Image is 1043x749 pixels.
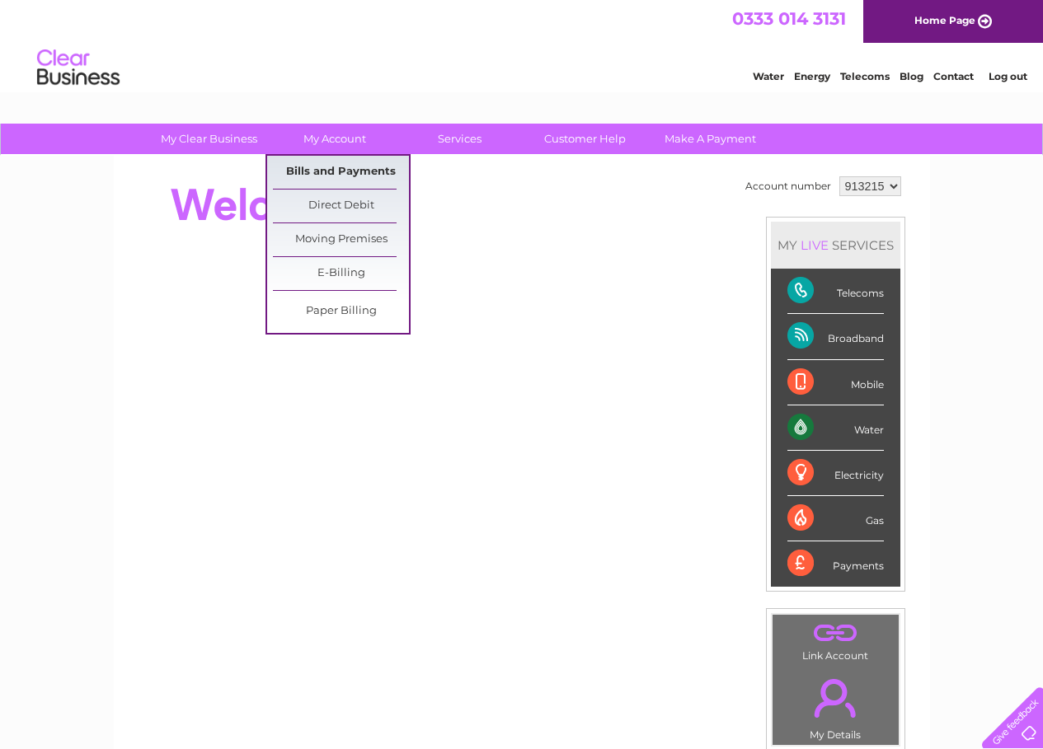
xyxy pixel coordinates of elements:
[787,541,884,586] div: Payments
[840,70,890,82] a: Telecoms
[787,405,884,451] div: Water
[266,124,402,154] a: My Account
[732,8,846,29] a: 0333 014 3131
[133,9,912,80] div: Clear Business is a trading name of Verastar Limited (registered in [GEOGRAPHIC_DATA] No. 3667643...
[741,172,835,200] td: Account number
[787,360,884,405] div: Mobile
[772,665,900,746] td: My Details
[36,43,120,93] img: logo.png
[794,70,830,82] a: Energy
[772,614,900,666] td: Link Account
[273,156,409,189] a: Bills and Payments
[777,669,895,727] a: .
[273,295,409,328] a: Paper Billing
[642,124,778,154] a: Make A Payment
[753,70,784,82] a: Water
[787,496,884,541] div: Gas
[392,124,528,154] a: Services
[900,70,923,82] a: Blog
[517,124,653,154] a: Customer Help
[787,314,884,359] div: Broadband
[273,223,409,256] a: Moving Premises
[141,124,277,154] a: My Clear Business
[797,237,832,253] div: LIVE
[273,190,409,222] a: Direct Debit
[787,269,884,314] div: Telecoms
[787,451,884,496] div: Electricity
[771,222,900,269] div: MY SERVICES
[777,619,895,648] a: .
[273,257,409,290] a: E-Billing
[989,70,1027,82] a: Log out
[933,70,974,82] a: Contact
